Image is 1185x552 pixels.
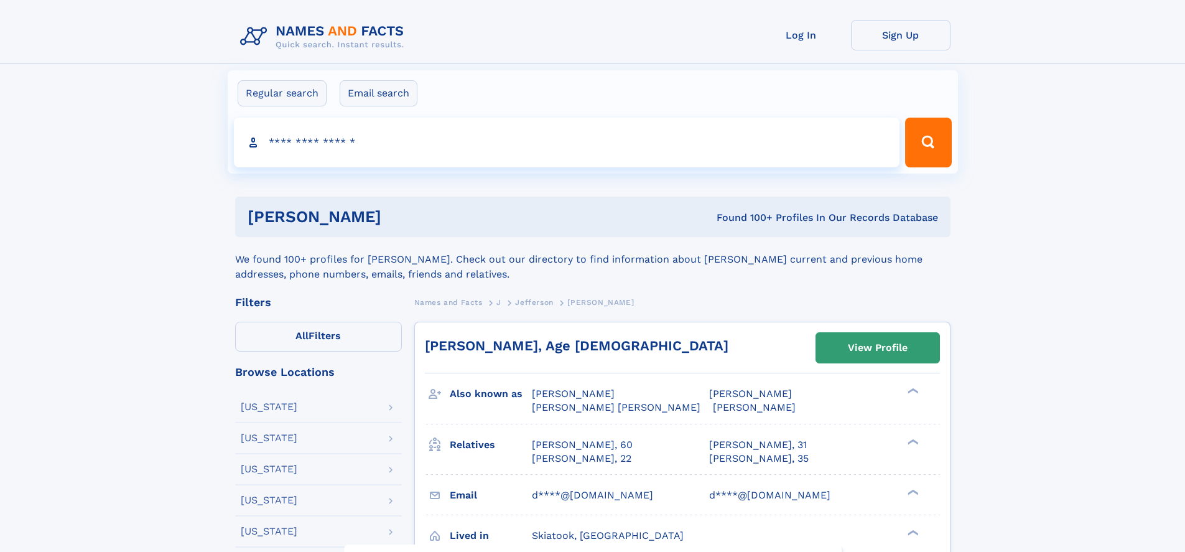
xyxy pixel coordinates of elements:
[234,118,900,167] input: search input
[515,298,553,307] span: Jefferson
[450,434,532,456] h3: Relatives
[241,433,297,443] div: [US_STATE]
[425,338,728,353] a: [PERSON_NAME], Age [DEMOGRAPHIC_DATA]
[241,526,297,536] div: [US_STATE]
[709,438,807,452] a: [PERSON_NAME], 31
[241,464,297,474] div: [US_STATE]
[248,209,549,225] h1: [PERSON_NAME]
[904,528,919,536] div: ❯
[904,387,919,395] div: ❯
[709,388,792,400] span: [PERSON_NAME]
[340,80,417,106] label: Email search
[241,495,297,505] div: [US_STATE]
[532,452,631,465] a: [PERSON_NAME], 22
[851,20,950,50] a: Sign Up
[450,485,532,506] h3: Email
[549,211,938,225] div: Found 100+ Profiles In Our Records Database
[904,437,919,446] div: ❯
[414,294,483,310] a: Names and Facts
[496,294,501,310] a: J
[848,334,908,362] div: View Profile
[713,401,796,413] span: [PERSON_NAME]
[235,237,950,282] div: We found 100+ profiles for [PERSON_NAME]. Check out our directory to find information about [PERS...
[709,452,809,465] a: [PERSON_NAME], 35
[905,118,951,167] button: Search Button
[532,388,615,400] span: [PERSON_NAME]
[904,488,919,496] div: ❯
[235,322,402,352] label: Filters
[450,525,532,546] h3: Lived in
[496,298,501,307] span: J
[241,402,297,412] div: [US_STATE]
[816,333,939,363] a: View Profile
[238,80,327,106] label: Regular search
[295,330,309,342] span: All
[532,438,633,452] a: [PERSON_NAME], 60
[235,20,414,54] img: Logo Names and Facts
[450,383,532,405] h3: Also known as
[532,401,700,413] span: [PERSON_NAME] [PERSON_NAME]
[751,20,851,50] a: Log In
[567,298,634,307] span: [PERSON_NAME]
[235,367,402,378] div: Browse Locations
[532,530,684,541] span: Skiatook, [GEOGRAPHIC_DATA]
[515,294,553,310] a: Jefferson
[235,297,402,308] div: Filters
